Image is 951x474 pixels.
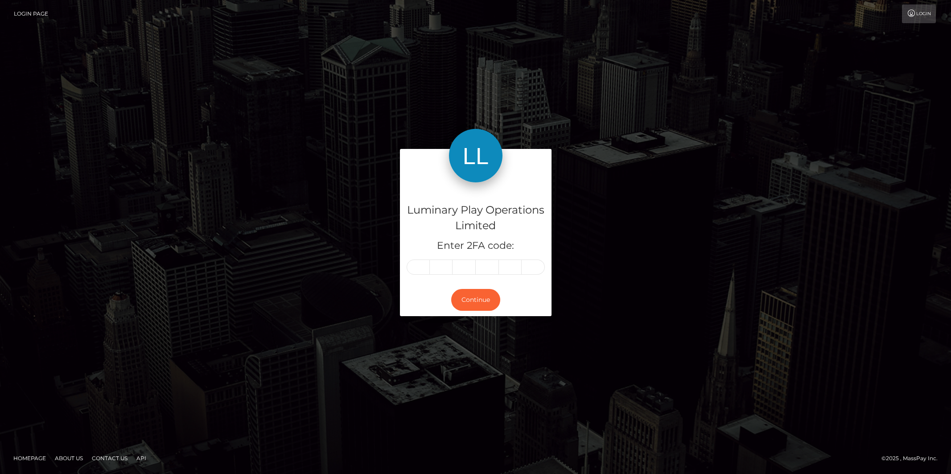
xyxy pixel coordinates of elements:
[902,4,936,23] a: Login
[10,451,49,465] a: Homepage
[88,451,131,465] a: Contact Us
[449,129,502,182] img: Luminary Play Operations Limited
[407,239,545,253] h5: Enter 2FA code:
[133,451,150,465] a: API
[407,202,545,234] h4: Luminary Play Operations Limited
[881,453,944,463] div: © 2025 , MassPay Inc.
[51,451,86,465] a: About Us
[14,4,48,23] a: Login Page
[451,289,500,311] button: Continue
